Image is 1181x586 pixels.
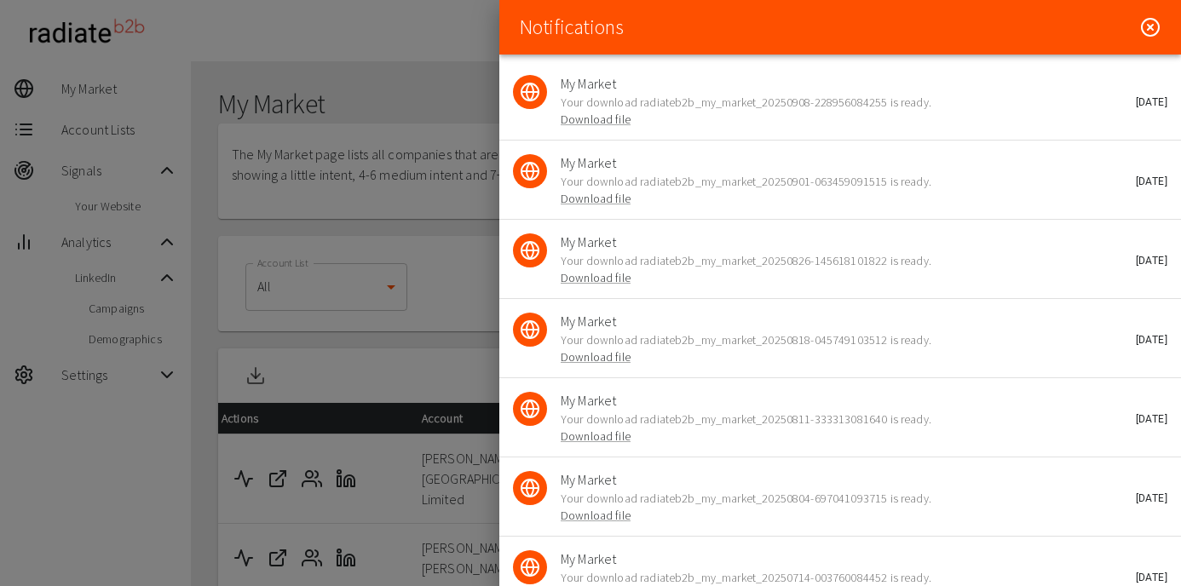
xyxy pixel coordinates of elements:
a: Download file [561,428,631,444]
p: Your download radiateb2b_my_market_20250826-145618101822 is ready. [561,252,1140,286]
span: My Market [561,469,1140,490]
span: [DATE] [1136,413,1167,425]
p: Your download radiateb2b_my_market_20250901-063459091515 is ready. [561,173,1140,207]
h2: Notifications [520,15,623,40]
span: [DATE] [1136,572,1167,583]
span: My Market [561,232,1140,252]
a: Download file [561,112,631,127]
p: Your download radiateb2b_my_market_20250818-045749103512 is ready. [561,331,1140,365]
span: My Market [561,549,1140,569]
p: Your download radiateb2b_my_market_20250908-228956084255 is ready. [561,94,1140,128]
span: My Market [561,311,1140,331]
span: My Market [561,152,1140,173]
a: Download file [561,191,631,206]
a: Download file [561,349,631,365]
span: [DATE] [1136,175,1167,187]
span: My Market [561,390,1140,411]
a: Download file [561,270,631,285]
span: [DATE] [1136,492,1167,504]
span: [DATE] [1136,334,1167,346]
a: Download file [561,508,631,523]
p: Your download radiateb2b_my_market_20250804-697041093715 is ready. [561,490,1140,524]
span: [DATE] [1136,96,1167,108]
span: My Market [561,73,1140,94]
span: [DATE] [1136,255,1167,267]
p: Your download radiateb2b_my_market_20250811-333313081640 is ready. [561,411,1140,445]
